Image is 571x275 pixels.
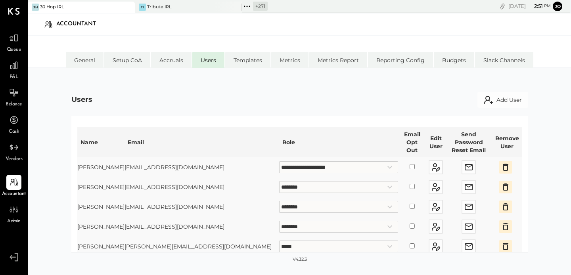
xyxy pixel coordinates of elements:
[527,2,543,10] span: 2 : 51
[368,52,433,68] li: Reporting Config
[0,140,27,163] a: Vendors
[77,157,125,177] td: [PERSON_NAME]
[77,197,125,217] td: [PERSON_NAME]
[253,2,268,11] div: + 271
[125,157,279,177] td: [EMAIL_ADDRESS][DOMAIN_NAME]
[0,85,27,108] a: Balance
[77,217,125,237] td: [PERSON_NAME]
[125,217,279,237] td: [EMAIL_ADDRESS][DOMAIN_NAME]
[544,3,551,9] span: pm
[553,2,562,11] button: Jo
[125,177,279,197] td: [EMAIL_ADDRESS][DOMAIN_NAME]
[477,92,528,108] button: Add User
[192,52,224,68] li: Users
[139,4,146,11] div: TI
[71,95,92,105] div: Users
[66,52,103,68] li: General
[151,52,192,68] li: Accruals
[446,127,492,157] th: Send Password Reset Email
[2,191,26,198] span: Accountant
[77,177,125,197] td: [PERSON_NAME]
[279,127,398,157] th: Role
[0,175,27,198] a: Accountant
[434,52,474,68] li: Budgets
[56,18,104,31] div: Accountant
[426,127,446,157] th: Edit User
[10,74,19,81] span: P&L
[0,58,27,81] a: P&L
[125,237,279,256] td: [PERSON_NAME][EMAIL_ADDRESS][DOMAIN_NAME]
[40,4,64,10] div: 30 Hop IRL
[398,127,426,157] th: Email Opt Out
[309,52,367,68] li: Metrics Report
[147,4,172,10] div: Tribute IRL
[6,156,23,163] span: Vendors
[104,52,150,68] li: Setup CoA
[508,2,551,10] div: [DATE]
[77,237,125,256] td: [PERSON_NAME]
[6,101,22,108] span: Balance
[0,31,27,53] a: Queue
[492,127,522,157] th: Remove User
[225,52,270,68] li: Templates
[293,256,307,263] div: v 4.32.3
[125,127,279,157] th: Email
[32,4,39,11] div: 3H
[475,52,533,68] li: Slack Channels
[271,52,308,68] li: Metrics
[7,46,21,53] span: Queue
[0,202,27,225] a: Admin
[125,197,279,217] td: [EMAIL_ADDRESS][DOMAIN_NAME]
[498,2,506,10] div: copy link
[77,127,125,157] th: Name
[7,218,21,225] span: Admin
[0,113,27,136] a: Cash
[9,128,19,136] span: Cash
